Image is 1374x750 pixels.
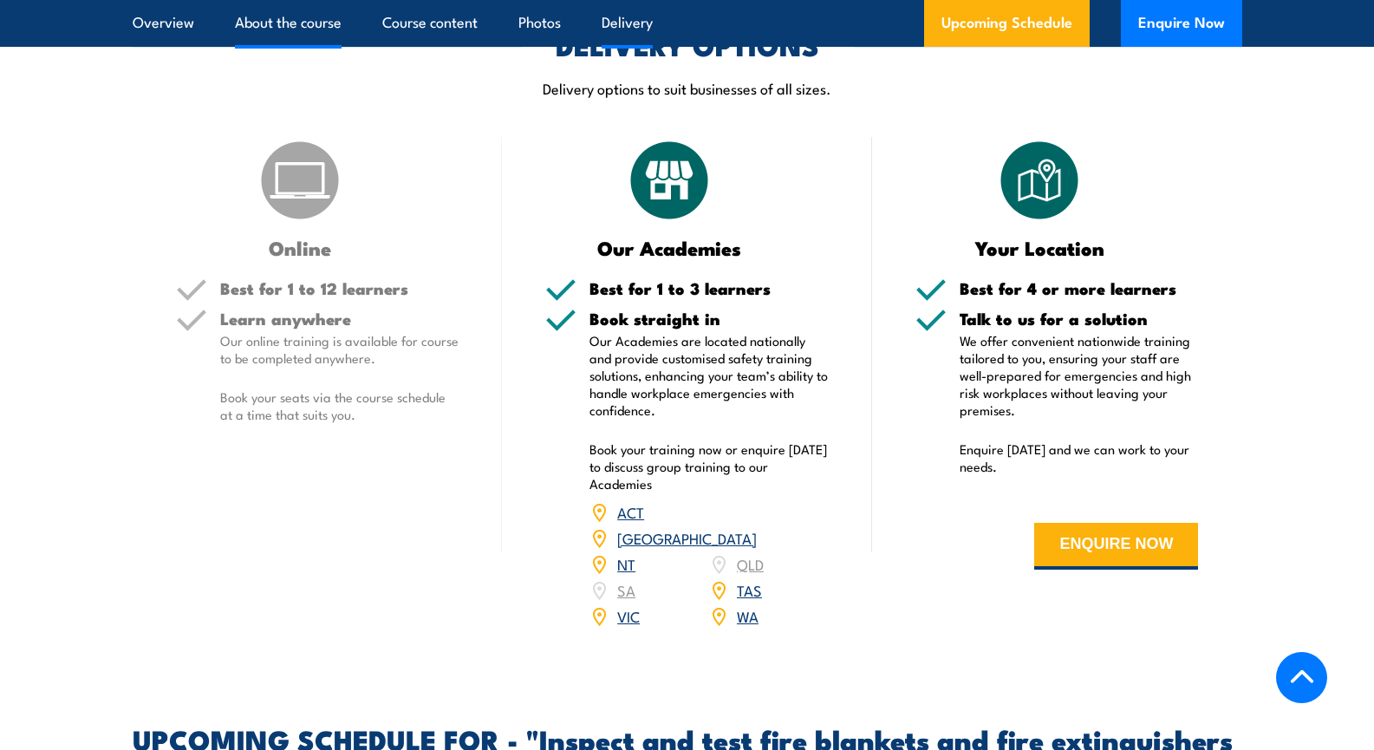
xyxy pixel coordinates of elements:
h5: Best for 1 to 3 learners [589,280,829,297]
a: VIC [617,605,640,626]
a: [GEOGRAPHIC_DATA] [617,527,757,548]
h3: Our Academies [545,238,794,258]
a: ACT [617,501,644,522]
a: NT [617,553,635,574]
p: Book your training now or enquire [DATE] to discuss group training to our Academies [589,440,829,492]
p: Delivery options to suit businesses of all sizes. [133,78,1242,98]
h3: Your Location [915,238,1164,258]
a: WA [737,605,759,626]
h5: Talk to us for a solution [960,310,1199,327]
p: Book your seats via the course schedule at a time that suits you. [220,388,459,423]
a: TAS [737,579,762,600]
h3: Online [176,238,425,258]
p: Our Academies are located nationally and provide customised safety training solutions, enhancing ... [589,332,829,419]
h2: DELIVERY OPTIONS [556,32,819,56]
h5: Learn anywhere [220,310,459,327]
p: We offer convenient nationwide training tailored to you, ensuring your staff are well-prepared fo... [960,332,1199,419]
h5: Best for 1 to 12 learners [220,280,459,297]
button: ENQUIRE NOW [1034,523,1198,570]
p: Enquire [DATE] and we can work to your needs. [960,440,1199,475]
p: Our online training is available for course to be completed anywhere. [220,332,459,367]
h5: Book straight in [589,310,829,327]
h5: Best for 4 or more learners [960,280,1199,297]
